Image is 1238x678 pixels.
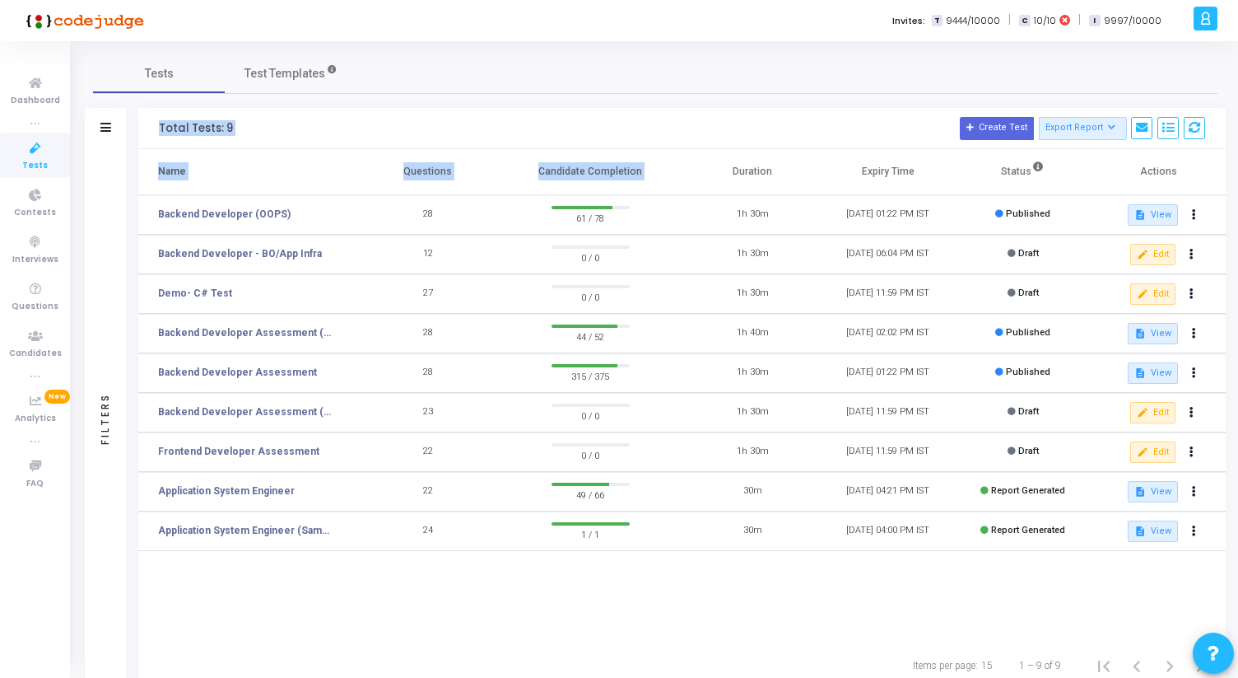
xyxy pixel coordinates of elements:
[820,433,955,472] td: [DATE] 11:59 PM IST
[1039,117,1127,140] button: Export Report
[552,526,630,542] span: 1 / 1
[158,246,322,261] a: Backend Developer - BO/App Infra
[685,314,820,353] td: 1h 40m
[1137,249,1148,260] mat-icon: edit
[552,486,630,503] span: 49 / 66
[1018,406,1039,417] span: Draft
[1130,442,1175,463] button: Edit
[361,433,496,472] td: 22
[158,325,335,340] a: Backend Developer Assessment (C# & .Net)
[552,249,630,265] span: 0 / 0
[685,393,820,433] td: 1h 30m
[991,485,1065,496] span: Report Generated
[685,472,820,512] td: 30m
[361,274,496,314] td: 27
[685,195,820,235] td: 1h 30m
[12,300,58,314] span: Questions
[913,658,978,673] div: Items per page:
[1078,12,1081,29] span: |
[820,512,955,551] td: [DATE] 04:00 PM IST
[1137,288,1148,300] mat-icon: edit
[159,122,233,135] div: Total Tests: 9
[158,286,232,301] a: Demo- C# Test
[820,235,955,274] td: [DATE] 06:04 PM IST
[1019,658,1061,673] div: 1 – 9 of 9
[1019,15,1030,27] span: C
[820,353,955,393] td: [DATE] 01:22 PM IST
[1128,362,1178,384] button: View
[1134,486,1146,498] mat-icon: description
[820,393,955,433] td: [DATE] 11:59 PM IST
[932,15,942,27] span: T
[552,209,630,226] span: 61 / 78
[11,94,60,108] span: Dashboard
[1137,407,1148,418] mat-icon: edit
[158,404,335,419] a: Backend Developer Assessment (C# & .Net)
[158,207,291,222] a: Backend Developer (OOPS)
[14,206,56,220] span: Contests
[1006,327,1050,338] span: Published
[98,328,113,509] div: Filters
[244,65,325,82] span: Test Templates
[1018,446,1039,456] span: Draft
[1006,367,1050,377] span: Published
[361,512,496,551] td: 24
[361,353,496,393] td: 28
[1137,447,1148,458] mat-icon: edit
[361,314,496,353] td: 28
[26,477,44,491] span: FAQ
[552,328,630,344] span: 44 / 52
[21,4,144,37] img: logo
[361,195,496,235] td: 28
[685,149,820,195] th: Duration
[946,14,1000,28] span: 9444/10000
[552,407,630,423] span: 0 / 0
[9,347,62,361] span: Candidates
[158,365,317,380] a: Backend Developer Assessment
[361,149,496,195] th: Questions
[158,484,295,498] a: Application System Engineer
[1018,248,1039,259] span: Draft
[1089,15,1100,27] span: I
[685,512,820,551] td: 30m
[145,65,174,82] span: Tests
[892,14,925,28] label: Invites:
[685,274,820,314] td: 1h 30m
[1018,288,1039,298] span: Draft
[1130,283,1175,305] button: Edit
[1134,328,1146,339] mat-icon: description
[552,447,630,463] span: 0 / 0
[685,235,820,274] td: 1h 30m
[820,195,955,235] td: [DATE] 01:22 PM IST
[1104,14,1161,28] span: 9997/10000
[15,412,56,426] span: Analytics
[1130,244,1175,265] button: Edit
[361,393,496,433] td: 23
[44,390,70,404] span: New
[1008,12,1011,29] span: |
[685,433,820,472] td: 1h 30m
[552,367,630,384] span: 315 / 375
[956,149,1091,195] th: Status
[138,149,361,195] th: Name
[1134,367,1146,379] mat-icon: description
[1128,481,1178,503] button: View
[820,274,955,314] td: [DATE] 11:59 PM IST
[1130,402,1175,423] button: Edit
[1128,204,1178,226] button: View
[820,314,955,353] td: [DATE] 02:02 PM IST
[361,472,496,512] td: 22
[1006,208,1050,219] span: Published
[1134,209,1146,221] mat-icon: description
[1034,14,1056,28] span: 10/10
[685,353,820,393] td: 1h 30m
[22,159,48,173] span: Tests
[1134,526,1146,537] mat-icon: description
[552,288,630,305] span: 0 / 0
[981,658,993,673] div: 15
[820,149,955,195] th: Expiry Time
[158,444,319,459] a: Frontend Developer Assessment
[1091,149,1226,195] th: Actions
[960,117,1034,140] button: Create Test
[361,235,496,274] td: 12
